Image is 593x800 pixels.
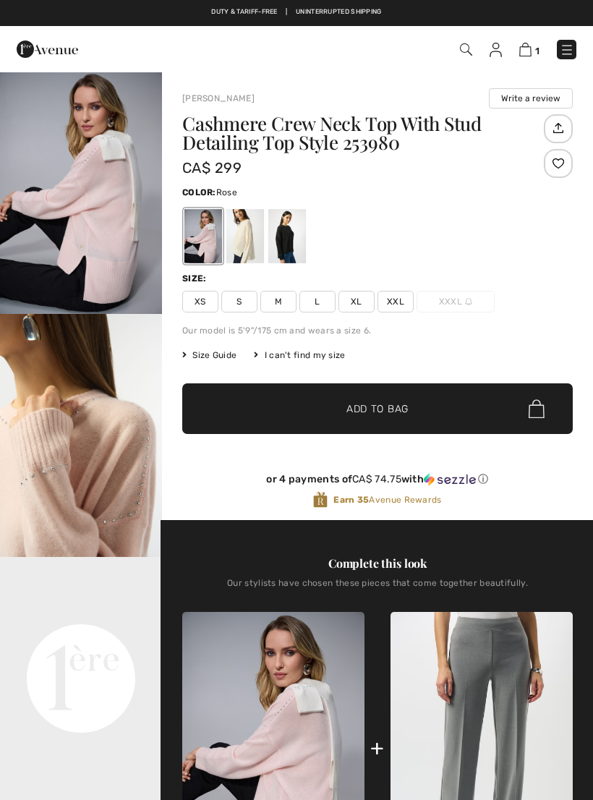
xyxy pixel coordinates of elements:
[529,399,545,418] img: Bag.svg
[226,209,264,263] div: Vanilla 30
[182,473,573,486] div: or 4 payments of with
[268,209,306,263] div: Black
[182,291,218,312] span: XS
[17,41,78,55] a: 1ère Avenue
[465,298,472,305] img: ring-m.svg
[182,578,573,600] div: Our stylists have chosen these pieces that come together beautifully.
[182,555,573,572] div: Complete this look
[460,43,472,56] img: Search
[519,43,532,56] img: Shopping Bag
[260,291,296,312] span: M
[216,187,237,197] span: Rose
[424,473,476,486] img: Sezzle
[560,43,574,57] img: Menu
[182,187,216,197] span: Color:
[333,495,369,505] strong: Earn 35
[182,349,236,362] span: Size Guide
[254,349,345,362] div: I can't find my size
[546,116,570,140] img: Share
[346,401,409,417] span: Add to Bag
[313,491,328,508] img: Avenue Rewards
[182,272,210,285] div: Size:
[333,493,441,506] span: Avenue Rewards
[184,209,222,263] div: Rose
[535,46,539,56] span: 1
[221,291,257,312] span: S
[352,473,401,485] span: CA$ 74.75
[490,43,502,57] img: My Info
[182,324,573,337] div: Our model is 5'9"/175 cm and wears a size 6.
[299,291,336,312] span: L
[338,291,375,312] span: XL
[182,93,255,103] a: [PERSON_NAME]
[377,291,414,312] span: XXL
[182,159,242,176] span: CA$ 299
[370,732,384,765] div: +
[489,88,573,108] button: Write a review
[182,473,573,491] div: or 4 payments ofCA$ 74.75withSezzle Click to learn more about Sezzle
[417,291,495,312] span: XXXL
[519,41,539,58] a: 1
[182,383,573,434] button: Add to Bag
[182,114,540,152] h1: Cashmere Crew Neck Top With Stud Detailing Top Style 253980
[17,35,78,64] img: 1ère Avenue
